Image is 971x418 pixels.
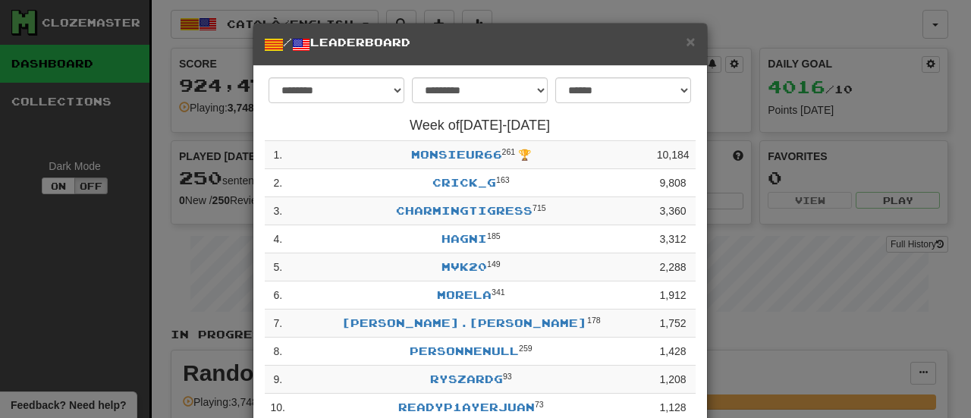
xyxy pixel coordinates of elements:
[265,338,291,366] td: 8 .
[437,288,492,301] a: Morela
[430,372,503,385] a: ryszardg
[265,281,291,310] td: 6 .
[651,310,696,338] td: 1,752
[396,204,533,217] a: CharmingTigress
[265,366,291,394] td: 9 .
[265,197,291,225] td: 3 .
[651,253,696,281] td: 2,288
[518,149,531,161] span: 🏆
[411,148,502,161] a: monsieur66
[651,366,696,394] td: 1,208
[503,372,512,381] sup: Level 93
[651,169,696,197] td: 9,808
[587,316,601,325] sup: Level 178
[496,175,510,184] sup: Level 163
[265,141,291,169] td: 1 .
[442,232,487,245] a: HAGNi
[341,316,587,329] a: [PERSON_NAME].[PERSON_NAME]
[686,33,695,49] button: Close
[519,344,533,353] sup: Level 259
[535,400,544,409] sup: Level 73
[487,231,501,240] sup: Level 185
[651,141,696,169] td: 10,184
[651,281,696,310] td: 1,912
[265,253,291,281] td: 5 .
[651,197,696,225] td: 3,360
[265,169,291,197] td: 2 .
[265,310,291,338] td: 7 .
[502,147,516,156] sup: Level 261
[432,176,496,189] a: Crick_G
[651,225,696,253] td: 3,312
[265,35,696,54] h5: / Leaderboard
[686,33,695,50] span: ×
[265,118,696,134] h4: Week of [DATE] - [DATE]
[533,203,546,212] sup: Level 715
[651,338,696,366] td: 1,428
[265,225,291,253] td: 4 .
[398,401,535,413] a: ReadyP1ayerJuan
[487,259,501,269] sup: Level 149
[492,288,505,297] sup: Level 341
[410,344,519,357] a: personnenull
[442,260,487,273] a: mvk20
